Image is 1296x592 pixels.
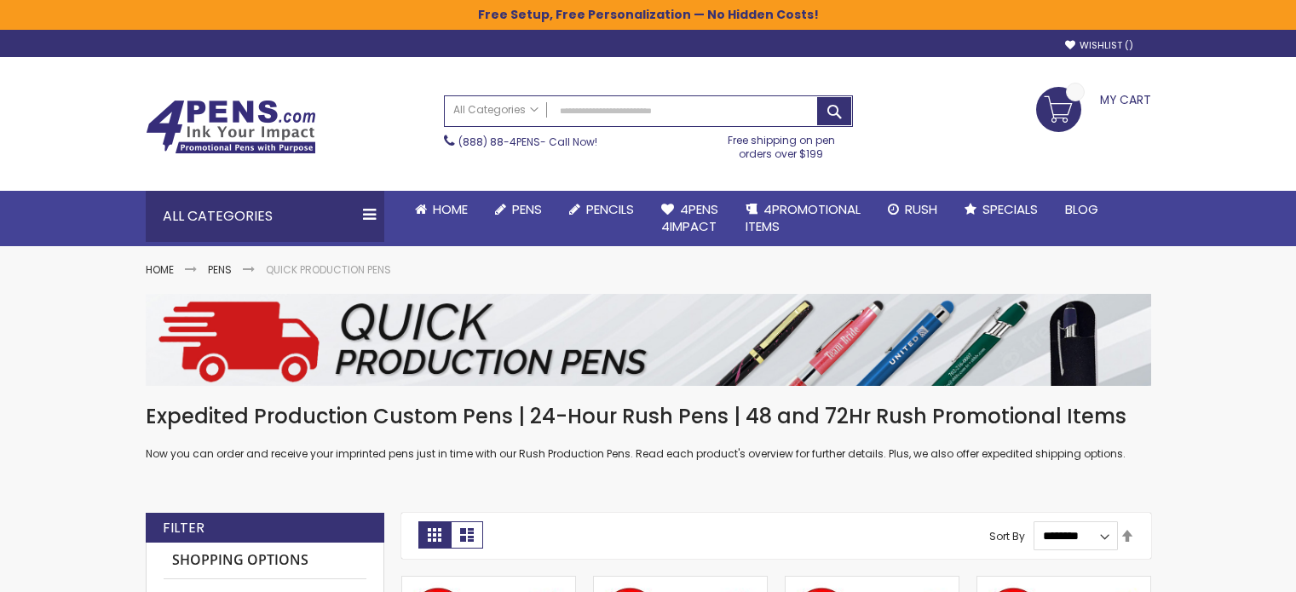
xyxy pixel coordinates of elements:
a: Pens [481,191,556,228]
span: Home [433,200,468,218]
strong: Shopping Options [164,543,366,579]
strong: Quick Production Pens [266,262,391,277]
span: Blog [1065,200,1098,218]
div: Free shipping on pen orders over $199 [710,127,853,161]
strong: Filter [163,519,204,537]
p: Now you can order and receive your imprinted pens just in time with our Rush Production Pens. Rea... [146,447,1151,461]
a: PenScents™ Scented Pens - Orange Scent, 48 Hr Production [786,576,959,590]
img: Quick Production Pens [146,294,1151,386]
div: All Categories [146,191,384,242]
label: Sort By [989,528,1025,543]
span: - Call Now! [458,135,597,149]
a: Home [146,262,174,277]
img: 4Pens Custom Pens and Promotional Products [146,100,316,154]
span: Pens [512,200,542,218]
a: Wishlist [1065,39,1133,52]
a: Blog [1051,191,1112,228]
a: All Categories [445,96,547,124]
a: (888) 88-4PENS [458,135,540,149]
a: Pencils [556,191,648,228]
span: Rush [905,200,937,218]
a: PenScents™ Scented Pens - Strawberry Scent, 48-Hr Production [402,576,575,590]
span: Specials [982,200,1038,218]
a: Specials [951,191,1051,228]
a: Home [401,191,481,228]
a: 4PROMOTIONALITEMS [732,191,874,246]
a: Pens [208,262,232,277]
a: PenScents™ Scented Pens - Cotton Candy Scent, 48 Hour Production [594,576,767,590]
a: PenScents™ Scented Pens - Lemon Scent, 48 HR Production [977,576,1150,590]
a: 4Pens4impact [648,191,732,246]
span: 4Pens 4impact [661,200,718,235]
a: Rush [874,191,951,228]
strong: Grid [418,521,451,549]
span: Pencils [586,200,634,218]
span: All Categories [453,103,539,117]
h1: Expedited Production Custom Pens | 24-Hour Rush Pens | 48 and 72Hr Rush Promotional Items [146,403,1151,430]
span: 4PROMOTIONAL ITEMS [746,200,861,235]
